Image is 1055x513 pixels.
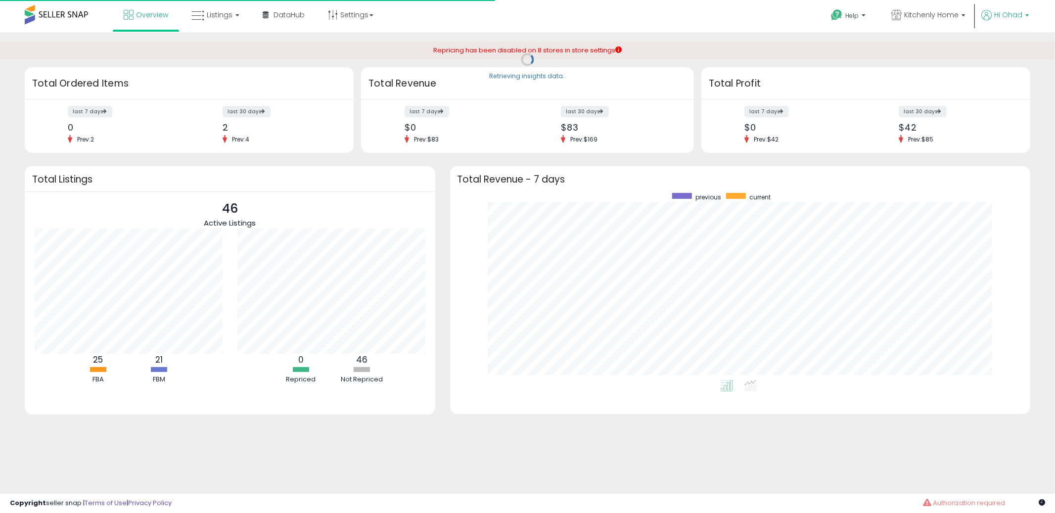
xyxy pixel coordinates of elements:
label: last 7 days [68,106,112,117]
div: Retrieving insights data.. [489,72,566,81]
h3: Total Revenue - 7 days [458,176,1023,183]
a: Hi Ohad [981,10,1029,32]
label: last 30 days [223,106,271,117]
label: last 7 days [744,106,789,117]
span: Prev: $169 [565,135,602,143]
h3: Total Ordered Items [32,77,346,91]
span: Kitchenly Home [904,10,959,20]
span: Prev: 4 [227,135,254,143]
label: last 7 days [405,106,449,117]
span: Overview [136,10,168,20]
span: Prev: $85 [903,135,938,143]
span: DataHub [274,10,305,20]
h3: Total Listings [32,176,428,183]
span: Listings [207,10,232,20]
span: Prev: $42 [749,135,783,143]
span: Active Listings [204,218,256,228]
div: FBA [68,375,128,384]
span: Prev: 2 [72,135,99,143]
b: 25 [93,354,103,366]
a: Help [823,1,875,32]
div: FBM [129,375,188,384]
div: Not Repriced [332,375,391,384]
div: $42 [899,122,1012,133]
div: $83 [561,122,677,133]
b: 46 [356,354,367,366]
div: Repriced [271,375,330,384]
div: Repricing has been disabled on 8 stores in store settings [433,46,622,55]
div: $0 [405,122,520,133]
div: $0 [744,122,858,133]
b: 0 [298,354,304,366]
span: previous [695,193,721,201]
label: last 30 days [899,106,947,117]
h3: Total Revenue [368,77,687,91]
div: 0 [68,122,182,133]
h3: Total Profit [709,77,1023,91]
span: current [749,193,771,201]
p: 46 [204,199,256,218]
label: last 30 days [561,106,609,117]
span: Help [845,11,859,20]
i: Get Help [830,9,843,21]
span: Prev: $83 [409,135,444,143]
div: 2 [223,122,336,133]
span: Hi Ohad [994,10,1022,20]
b: 21 [155,354,163,366]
